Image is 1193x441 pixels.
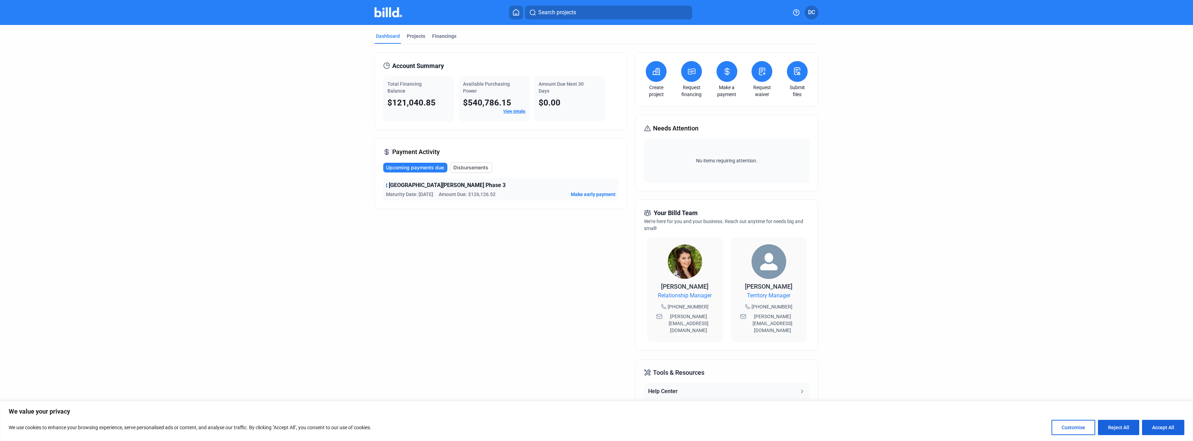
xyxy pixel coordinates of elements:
[745,283,792,290] span: [PERSON_NAME]
[658,291,712,300] span: Relationship Manager
[439,191,496,198] span: Amount Due: $126,126.52
[376,33,400,40] div: Dashboard
[644,383,809,400] button: Help Center
[386,191,433,198] span: Maturity Date: [DATE]
[392,147,440,157] span: Payment Activity
[752,303,792,310] span: [PHONE_NUMBER]
[661,283,709,290] span: [PERSON_NAME]
[432,33,456,40] div: Financings
[747,291,790,300] span: Territory Manager
[571,191,616,198] button: Make early payment
[679,84,704,98] a: Request financing
[453,164,488,171] span: Disbursements
[808,8,815,17] span: DC
[805,6,818,19] button: DC
[525,6,692,19] button: Search projects
[653,368,704,378] span: Tools & Resources
[387,98,436,108] span: $121,040.85
[539,98,560,108] span: $0.00
[407,33,425,40] div: Projects
[644,219,803,231] span: We're here for you and your business. Reach out anytime for needs big and small!
[750,84,774,98] a: Request waiver
[644,84,668,98] a: Create project
[503,109,525,114] a: View details
[463,81,510,94] span: Available Purchasing Power
[383,163,447,172] button: Upcoming payments due
[668,244,702,279] img: Relationship Manager
[715,84,739,98] a: Make a payment
[648,387,678,396] div: Help Center
[647,157,806,164] span: No items requiring attention.
[668,303,709,310] span: [PHONE_NUMBER]
[1052,420,1095,435] button: Customise
[386,164,444,171] span: Upcoming payments due
[538,8,576,17] span: Search projects
[785,84,809,98] a: Submit files
[463,98,511,108] span: $540,786.15
[654,208,698,218] span: Your Billd Team
[1142,420,1184,435] button: Accept All
[450,162,492,173] button: Disbursements
[653,124,698,133] span: Needs Attention
[389,181,506,189] span: [GEOGRAPHIC_DATA][PERSON_NAME] Phase 3
[664,313,714,334] span: [PERSON_NAME][EMAIL_ADDRESS][DOMAIN_NAME]
[539,81,584,94] span: Amount Due Next 30 Days
[387,81,422,94] span: Total Financing Balance
[748,313,798,334] span: [PERSON_NAME][EMAIL_ADDRESS][DOMAIN_NAME]
[1098,420,1139,435] button: Reject All
[9,407,1184,416] p: We value your privacy
[375,7,402,17] img: Billd Company Logo
[392,61,444,71] span: Account Summary
[752,244,786,279] img: Territory Manager
[9,423,371,432] p: We use cookies to enhance your browsing experience, serve personalised ads or content, and analys...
